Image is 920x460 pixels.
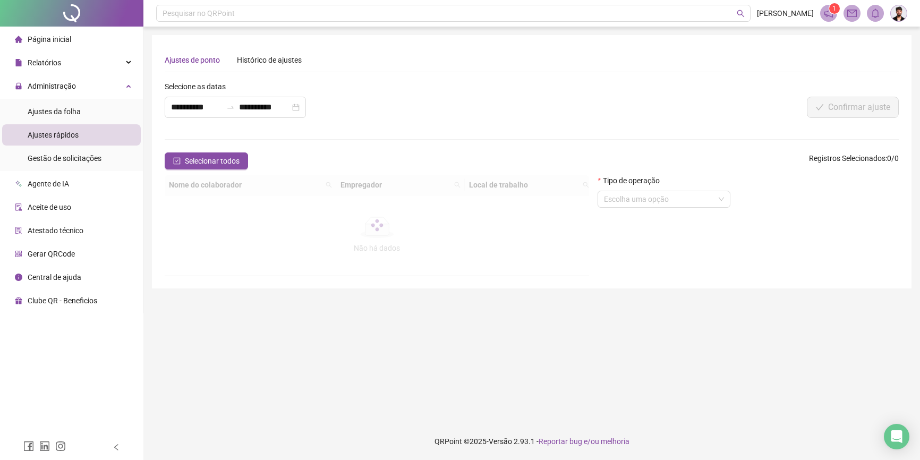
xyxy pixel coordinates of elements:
span: to [226,103,235,112]
span: bell [871,8,880,18]
span: audit [15,203,22,211]
span: left [113,444,120,451]
span: 1 [832,5,836,12]
span: check-square [173,157,181,165]
span: Aceite de uso [28,203,71,211]
span: facebook [23,441,34,452]
label: Selecione as datas [165,81,233,92]
label: Tipo de operação [598,175,666,186]
span: Página inicial [28,35,71,44]
span: qrcode [15,250,22,258]
span: Gerar QRCode [28,250,75,258]
span: Ajustes da folha [28,107,81,116]
span: lock [15,82,22,90]
span: solution [15,227,22,234]
span: notification [824,8,833,18]
span: Atestado técnico [28,226,83,235]
span: swap-right [226,103,235,112]
span: Versão [489,437,512,446]
span: home [15,36,22,43]
span: Selecionar todos [185,155,240,167]
span: Clube QR - Beneficios [28,296,97,305]
span: info-circle [15,274,22,281]
span: : 0 / 0 [809,152,899,169]
span: gift [15,297,22,304]
span: Relatórios [28,58,61,67]
span: Reportar bug e/ou melhoria [539,437,629,446]
span: [PERSON_NAME] [757,7,814,19]
span: search [737,10,745,18]
div: Open Intercom Messenger [884,424,909,449]
footer: QRPoint © 2025 - 2.93.1 - [143,423,920,460]
span: Registros Selecionados [809,154,885,163]
span: Administração [28,82,76,90]
div: Ajustes de ponto [165,54,220,66]
span: linkedin [39,441,50,452]
span: file [15,59,22,66]
span: Central de ajuda [28,273,81,282]
span: Agente de IA [28,180,69,188]
span: instagram [55,441,66,452]
button: Selecionar todos [165,152,248,169]
sup: 1 [829,3,840,14]
span: Gestão de solicitações [28,154,101,163]
div: Histórico de ajustes [237,54,302,66]
span: Ajustes rápidos [28,131,79,139]
button: Confirmar ajuste [807,97,899,118]
span: mail [847,8,857,18]
img: 92130 [891,5,907,21]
